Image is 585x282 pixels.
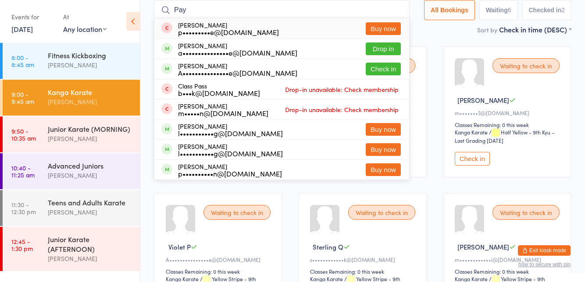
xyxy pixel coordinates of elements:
a: 9:50 -10:35 amJunior Karate (MORNING)[PERSON_NAME] [3,116,140,152]
div: Kanga Karate [48,87,132,97]
div: [PERSON_NAME] [178,123,283,137]
div: A•••••••••••••••e@[DOMAIN_NAME] [178,69,297,76]
a: 12:45 -1:30 pmJunior Karate (AFTERNOON)[PERSON_NAME] [3,227,140,271]
button: Drop in [366,42,401,55]
div: A•••••••••••••••e@[DOMAIN_NAME] [166,256,273,263]
div: l•••••••••••g@[DOMAIN_NAME] [178,130,283,137]
label: Sort by [477,25,497,34]
div: [PERSON_NAME] [48,134,132,144]
div: m•••••n@[DOMAIN_NAME] [178,109,268,116]
button: Buy now [366,143,401,156]
time: 12:45 - 1:30 pm [11,238,33,252]
div: Classes Remaining: 0 this week [455,121,562,128]
button: Buy now [366,163,401,176]
div: Junior Karate (AFTERNOON) [48,234,132,254]
span: / Half Yellow - 9th Kyu – Last Grading [DATE] [455,128,555,144]
div: [PERSON_NAME] [178,42,297,56]
time: 10:40 - 11:25 am [11,164,35,178]
div: Class Pass [178,82,260,96]
a: [DATE] [11,24,33,34]
button: Check in [366,63,401,75]
a: 8:00 -8:45 amFitness Kickboxing[PERSON_NAME] [3,43,140,79]
div: At [63,10,107,24]
div: Any location [63,24,107,34]
div: [PERSON_NAME] [48,207,132,217]
span: [PERSON_NAME] [457,95,509,105]
button: Buy now [366,22,401,35]
span: Drop-in unavailable: Check membership [283,103,401,116]
time: 9:00 - 9:45 am [11,91,34,105]
div: a•••••••••••••••e@[DOMAIN_NAME] [178,49,297,56]
div: Events for [11,10,54,24]
div: [PERSON_NAME] [178,21,279,35]
div: p••••••••••n@[DOMAIN_NAME] [178,170,282,177]
button: Check in [455,152,490,166]
div: [PERSON_NAME] [178,102,268,116]
div: [PERSON_NAME] [178,163,282,177]
div: Classes Remaining: 0 this week [455,268,562,275]
button: how to secure with pin [518,261,571,268]
div: Waiting to check in [492,58,560,73]
div: [PERSON_NAME] [48,170,132,180]
div: Teens and Adults Karate [48,197,132,207]
div: Fitness Kickboxing [48,50,132,60]
time: 11:30 - 12:30 pm [11,201,36,215]
button: Exit kiosk mode [518,245,571,256]
div: l•••••••••••g@[DOMAIN_NAME] [178,150,283,157]
div: Waiting to check in [492,205,560,220]
span: Violet P [168,242,191,251]
div: m•••••••3@[DOMAIN_NAME] [455,109,562,116]
div: [PERSON_NAME] [48,97,132,107]
div: 6 [508,7,511,14]
a: 9:00 -9:45 amKanga Karate[PERSON_NAME] [3,80,140,116]
a: 10:40 -11:25 amAdvanced Juniors[PERSON_NAME] [3,153,140,189]
div: 2 [561,7,565,14]
time: 8:00 - 8:45 am [11,54,34,68]
div: Waiting to check in [348,205,415,220]
a: 11:30 -12:30 pmTeens and Adults Karate[PERSON_NAME] [3,190,140,226]
div: Classes Remaining: 0 this week [310,268,417,275]
div: m••••••••••••i@[DOMAIN_NAME] [455,256,562,263]
div: Advanced Juniors [48,161,132,170]
span: Drop-in unavailable: Check membership [283,83,401,96]
div: [PERSON_NAME] [48,60,132,70]
span: Sterling Q [313,242,343,251]
button: Buy now [366,123,401,136]
div: Kanga Karate [455,128,488,136]
div: [PERSON_NAME] [178,143,283,157]
div: Check in time (DESC) [499,25,571,34]
div: [PERSON_NAME] [178,62,297,76]
div: Junior Karate (MORNING) [48,124,132,134]
div: Waiting to check in [203,205,271,220]
div: s••••••••••••k@[DOMAIN_NAME] [310,256,417,263]
div: p•••••••••e@[DOMAIN_NAME] [178,28,279,35]
time: 9:50 - 10:35 am [11,127,36,141]
div: b•••k@[DOMAIN_NAME] [178,89,260,96]
div: [PERSON_NAME] [48,254,132,264]
div: Classes Remaining: 0 this week [166,268,273,275]
span: [PERSON_NAME] [457,242,509,251]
